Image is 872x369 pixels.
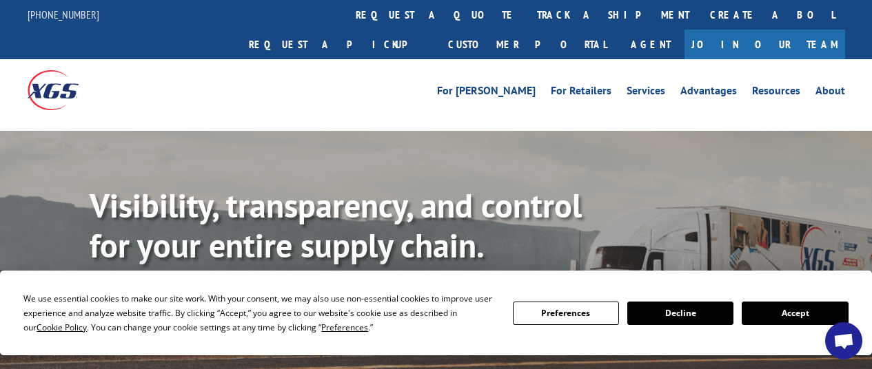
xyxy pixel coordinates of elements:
[28,8,99,21] a: [PHONE_NUMBER]
[437,85,536,101] a: For [PERSON_NAME]
[321,321,368,333] span: Preferences
[627,302,733,325] button: Decline
[513,302,619,325] button: Preferences
[239,30,438,59] a: Request a pickup
[37,321,87,333] span: Cookie Policy
[742,302,848,325] button: Accept
[685,30,845,59] a: Join Our Team
[627,85,665,101] a: Services
[438,30,617,59] a: Customer Portal
[825,322,862,359] div: Open chat
[23,291,496,335] div: We use essential cookies to make our site work. With your consent, we may also use non-essential ...
[90,184,582,266] b: Visibility, transparency, and control for your entire supply chain.
[617,30,685,59] a: Agent
[815,85,845,101] a: About
[680,85,737,101] a: Advantages
[551,85,611,101] a: For Retailers
[752,85,800,101] a: Resources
